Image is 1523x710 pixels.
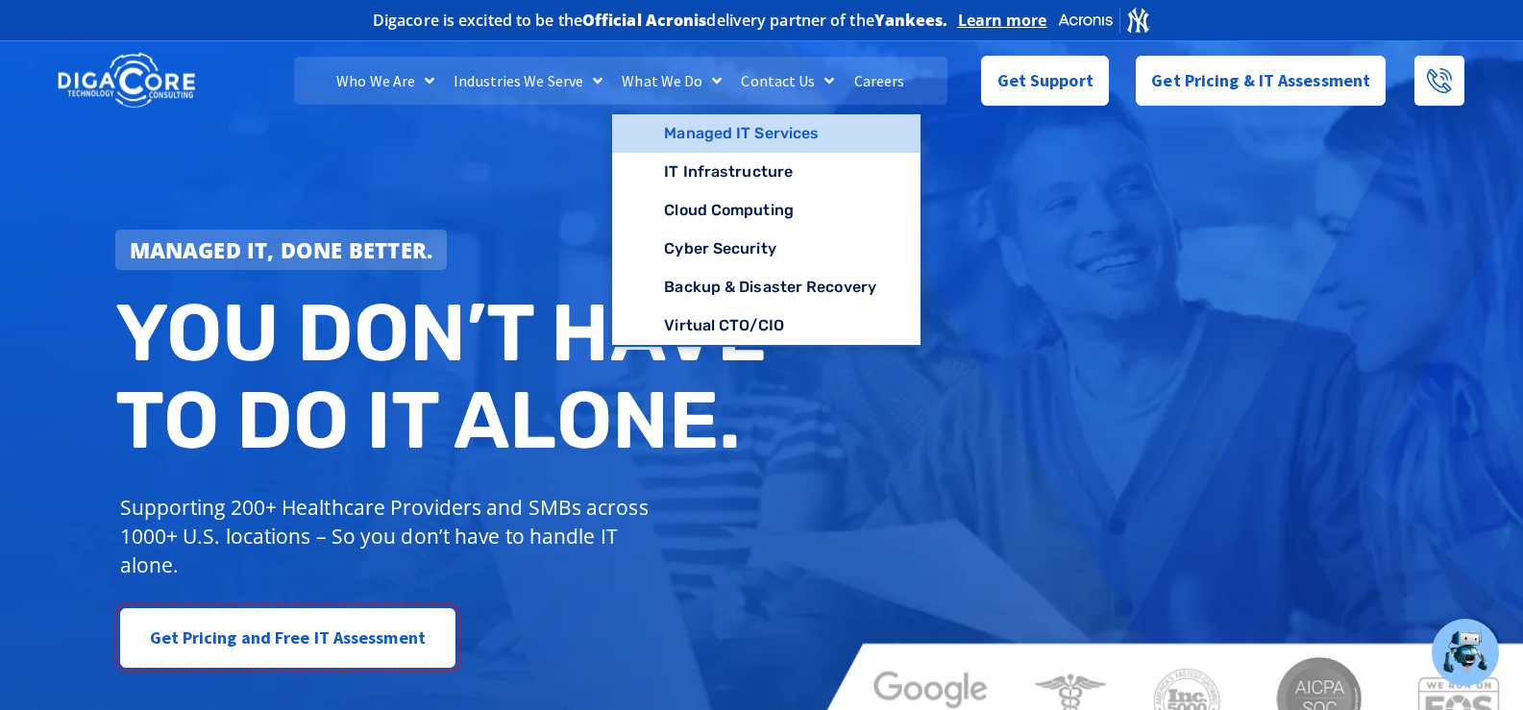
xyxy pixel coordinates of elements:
a: Contact Us [731,57,844,105]
a: What We Do [612,57,731,105]
b: Yankees. [874,10,948,31]
span: Get Pricing and Free IT Assessment [150,619,426,657]
img: Acronis [1057,6,1151,34]
strong: Managed IT, done better. [130,235,433,264]
nav: Menu [294,57,947,105]
img: DigaCore Technology Consulting [58,51,195,110]
h2: You don’t have to do IT alone. [115,289,776,465]
a: Cloud Computing [612,191,921,230]
a: IT Infrastructure [612,153,921,191]
a: Get Pricing and Free IT Assessment [120,608,455,668]
ul: What We Do [612,114,921,347]
a: Cyber Security [612,230,921,268]
span: Get Support [997,61,1093,100]
a: Who We Are [327,57,444,105]
a: Managed IT Services [612,114,921,153]
p: Supporting 200+ Healthcare Providers and SMBs across 1000+ U.S. locations – So you don’t have to ... [120,493,657,579]
a: Get Support [981,56,1109,106]
a: Virtual CTO/CIO [612,306,921,345]
a: Learn more [958,11,1047,30]
b: Official Acronis [582,10,707,31]
span: Get Pricing & IT Assessment [1151,61,1370,100]
a: Careers [845,57,915,105]
a: Get Pricing & IT Assessment [1136,56,1386,106]
a: Managed IT, done better. [115,230,448,270]
a: Industries We Serve [444,57,612,105]
h2: Digacore is excited to be the delivery partner of the [373,12,948,28]
a: Backup & Disaster Recovery [612,268,921,306]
